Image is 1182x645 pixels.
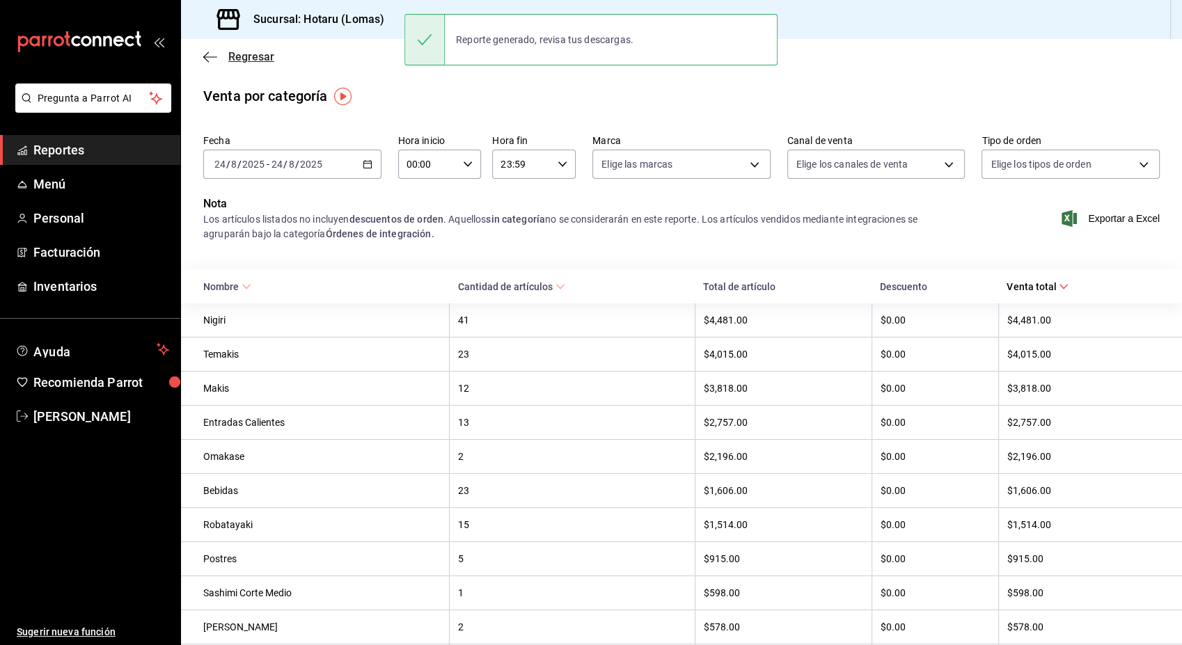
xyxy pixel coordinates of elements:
strong: descuentos de orden [349,214,443,225]
div: 12 [458,383,686,394]
div: Nigiri [203,314,441,326]
span: / [295,159,299,170]
button: Exportar a Excel [1064,210,1160,227]
div: $1,514.00 [704,519,863,530]
span: Pregunta a Parrot AI [38,91,150,106]
div: Postres [203,553,441,564]
div: 2 [458,621,686,632]
span: Elige los tipos de orden [991,157,1091,171]
span: Regresar [228,50,274,63]
div: Los artículos listados no incluyen . Aquellos no se considerarán en este reporte. Los artículos v... [203,212,965,241]
font: Facturación [33,245,100,260]
div: $578.00 [1007,621,1160,632]
div: $1,514.00 [1007,519,1160,530]
div: $4,481.00 [704,314,863,326]
div: $0.00 [881,621,990,632]
input: ---- [242,159,265,170]
p: Nota [203,196,965,212]
font: Recomienda Parrot [33,375,143,390]
div: [PERSON_NAME] [203,621,441,632]
input: -- [271,159,283,170]
label: Hora inicio [398,136,482,145]
div: $1,606.00 [1007,485,1160,496]
label: Hora fin [492,136,576,145]
div: Reporte generado, revisa tus descargas. [445,24,645,55]
div: $915.00 [1007,553,1160,564]
div: $0.00 [881,349,990,360]
font: Venta total [1007,281,1056,292]
a: Pregunta a Parrot AI [10,101,171,116]
font: Cantidad de artículos [458,281,553,292]
div: $598.00 [704,587,863,598]
div: Sashimi Corte Medio [203,587,441,598]
span: Elige los canales de venta [796,157,908,171]
span: Cantidad de artículos [458,281,565,292]
div: $2,757.00 [1007,417,1160,428]
div: Entradas Calientes [203,417,441,428]
font: Personal [33,211,84,225]
button: open_drawer_menu [153,36,164,47]
div: $0.00 [881,314,990,326]
label: Canal de venta [787,136,966,145]
div: 23 [458,349,686,360]
input: -- [230,159,237,170]
div: 2 [458,451,686,462]
label: Tipo de orden [982,136,1160,145]
div: Bebidas [203,485,441,496]
div: $0.00 [881,519,990,530]
div: $598.00 [1007,587,1160,598]
div: $3,818.00 [1007,383,1160,394]
font: Reportes [33,143,84,157]
label: Marca [592,136,771,145]
th: Total de artículo [695,269,872,303]
div: $0.00 [881,485,990,496]
font: Menú [33,177,66,191]
div: 1 [458,587,686,598]
span: Elige las marcas [601,157,672,171]
div: 13 [458,417,686,428]
div: $4,015.00 [1007,349,1160,360]
div: 41 [458,314,686,326]
th: Descuento [872,269,998,303]
div: Robatayaki [203,519,441,530]
strong: sin categoría [486,214,545,225]
span: - [267,159,269,170]
span: / [226,159,230,170]
div: $3,818.00 [704,383,863,394]
div: 23 [458,485,686,496]
div: $2,196.00 [1007,451,1160,462]
input: ---- [299,159,323,170]
div: $2,757.00 [704,417,863,428]
div: Makis [203,383,441,394]
div: $4,015.00 [704,349,863,360]
img: Marcador de información sobre herramientas [334,88,352,105]
div: 5 [458,553,686,564]
span: / [283,159,287,170]
span: Venta total [1007,281,1069,292]
div: Omakase [203,451,441,462]
font: Inventarios [33,279,97,294]
font: Nombre [203,281,239,292]
font: [PERSON_NAME] [33,409,131,424]
font: Exportar a Excel [1088,213,1160,224]
span: Nombre [203,281,251,292]
div: $0.00 [881,417,990,428]
div: $4,481.00 [1007,314,1160,326]
div: Venta por categoría [203,86,328,106]
h3: Sucursal: Hotaru (Lomas) [242,11,384,28]
div: $0.00 [881,383,990,394]
span: Ayuda [33,341,151,358]
strong: Órdenes de integración. [326,228,434,239]
div: $578.00 [704,621,863,632]
input: -- [214,159,226,170]
div: $0.00 [881,553,990,564]
div: Temakis [203,349,441,360]
span: / [237,159,242,170]
div: $915.00 [704,553,863,564]
div: 15 [458,519,686,530]
input: -- [288,159,295,170]
button: Pregunta a Parrot AI [15,83,171,113]
div: $0.00 [881,451,990,462]
button: Regresar [203,50,274,63]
